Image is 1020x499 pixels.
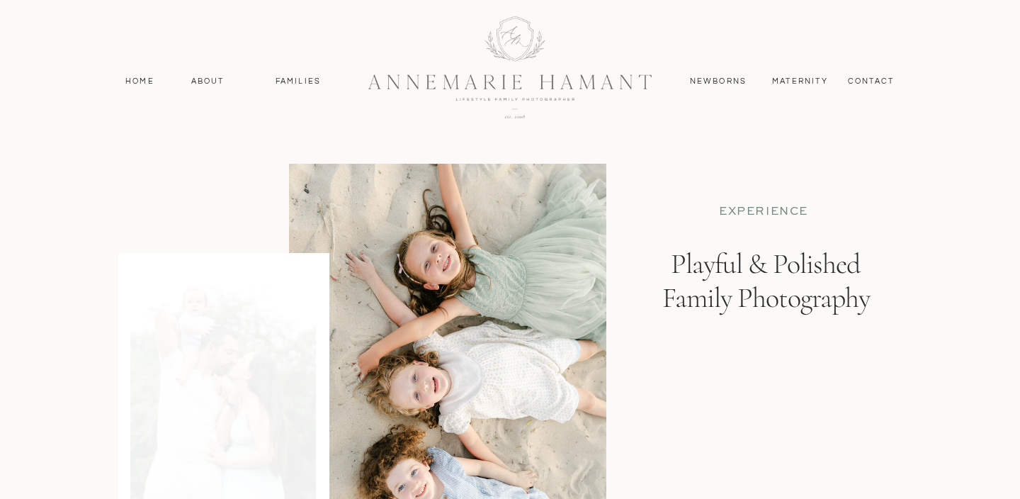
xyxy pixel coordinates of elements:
a: About [187,75,228,88]
a: Home [119,75,161,88]
a: MAternity [772,75,827,88]
a: Newborns [684,75,752,88]
p: EXPERIENCE [676,204,851,219]
a: Families [266,75,330,88]
h1: Playful & Polished Family Photography [650,247,881,376]
a: contact [840,75,902,88]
